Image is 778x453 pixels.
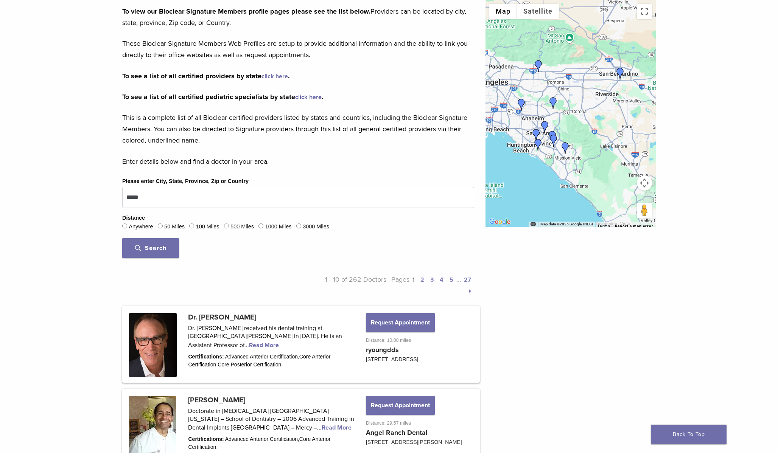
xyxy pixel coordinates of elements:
[464,276,471,284] a: 27
[122,38,474,61] p: These Bioclear Signature Members Web Profiles are setup to provide additional information and the...
[386,274,475,296] p: Pages
[230,223,254,231] label: 500 Miles
[487,217,512,227] a: Open this area in Google Maps (opens a new window)
[559,142,571,154] div: Dr. Vanessa Cruz
[164,223,185,231] label: 50 Miles
[637,4,652,19] button: Toggle fullscreen view
[122,238,179,258] button: Search
[298,274,386,296] p: 1 - 10 of 262 Doctors
[420,276,424,284] a: 2
[546,131,559,143] div: Dr. Frank Raymer
[615,224,654,228] a: Report a map error
[651,425,727,444] a: Back To Top
[122,214,145,222] legend: Distance
[540,222,593,226] span: Map data ©2025 Google, INEGI
[531,222,536,227] button: Keyboard shortcuts
[303,223,329,231] label: 3000 Miles
[122,177,249,186] label: Please enter City, State, Province, Zip or Country
[122,112,474,146] p: This is a complete list of all Bioclear certified providers listed by states and countries, inclu...
[122,93,324,101] strong: To see a list of all certified pediatric specialists by state .
[530,129,542,141] div: Dr. Randy Fong
[295,93,322,101] a: click here
[614,68,626,80] div: Dr. Richard Young
[539,121,551,133] div: Dr. Eddie Kao
[261,73,288,80] a: click here
[532,139,544,151] div: Dr. James Chau
[598,224,610,228] a: Terms (opens in new tab)
[637,175,652,191] button: Map camera controls
[456,275,461,284] span: …
[122,156,474,167] p: Enter details below and find a doctor in your area.
[135,244,166,252] span: Search
[440,276,443,284] a: 4
[196,223,219,231] label: 100 Miles
[487,217,512,227] img: Google
[450,276,453,284] a: 5
[122,6,474,28] p: Providers can be located by city, state, province, Zip code, or Country.
[548,135,560,147] div: Rice Dentistry
[637,203,652,218] button: Drag Pegman onto the map to open Street View
[489,4,517,19] button: Show street map
[430,276,434,284] a: 3
[265,223,292,231] label: 1000 Miles
[515,99,527,111] div: Dr. Henry Chung
[122,72,290,80] strong: To see a list of all certified providers by state .
[412,276,414,284] a: 1
[532,60,545,72] div: Dr. Joy Helou
[122,7,370,16] strong: To view our Bioclear Signature Members profile pages please see the list below.
[547,97,559,109] div: Dr. Rajeev Prasher
[129,223,153,231] label: Anywhere
[366,313,435,332] button: Request Appointment
[366,396,435,415] button: Request Appointment
[517,4,559,19] button: Show satellite imagery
